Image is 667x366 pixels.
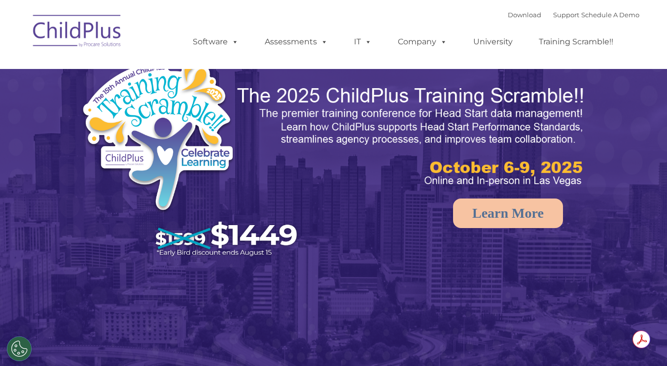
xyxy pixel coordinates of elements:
[453,199,563,228] a: Learn More
[553,11,579,19] a: Support
[183,32,248,52] a: Software
[7,336,32,361] button: Cookies Settings
[344,32,382,52] a: IT
[463,32,523,52] a: University
[28,8,127,57] img: ChildPlus by Procare Solutions
[508,11,639,19] font: |
[388,32,457,52] a: Company
[255,32,338,52] a: Assessments
[508,11,541,19] a: Download
[529,32,623,52] a: Training Scramble!!
[581,11,639,19] a: Schedule A Demo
